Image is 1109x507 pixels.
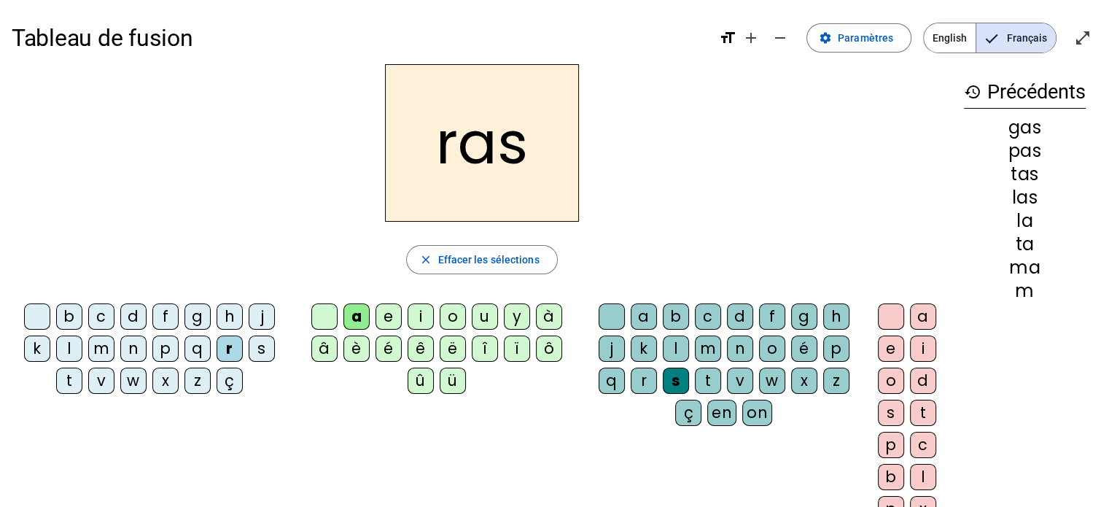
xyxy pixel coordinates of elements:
div: h [217,303,243,330]
div: s [878,400,904,426]
div: s [249,336,275,362]
div: l [663,336,689,362]
div: j [599,336,625,362]
div: j [249,303,275,330]
button: Entrer en plein écran [1068,23,1097,53]
div: z [823,368,849,394]
div: la [964,212,1086,230]
div: gas [964,119,1086,136]
div: e [375,303,402,330]
div: x [791,368,817,394]
div: à [536,303,562,330]
div: f [152,303,179,330]
div: ô [536,336,562,362]
div: p [878,432,904,458]
div: q [184,336,211,362]
div: m [695,336,721,362]
div: ta [964,236,1086,253]
div: ê [408,336,434,362]
div: ë [440,336,466,362]
div: pas [964,142,1086,160]
div: z [184,368,211,394]
div: c [695,303,721,330]
div: b [663,303,689,330]
mat-icon: remove [771,29,789,47]
div: k [24,336,50,362]
div: p [823,336,849,362]
div: c [88,303,114,330]
div: v [88,368,114,394]
div: i [910,336,936,362]
div: ma [964,259,1086,276]
div: q [599,368,625,394]
div: é [375,336,402,362]
div: s [663,368,689,394]
div: m [964,282,1086,300]
div: c [910,432,936,458]
div: e [878,336,904,362]
div: g [184,303,211,330]
div: è [343,336,370,362]
div: o [440,303,466,330]
div: las [964,189,1086,206]
div: k [631,336,657,362]
div: ç [217,368,243,394]
div: é [791,336,817,362]
div: r [631,368,657,394]
span: Paramètres [838,29,893,47]
span: English [924,23,976,53]
div: x [152,368,179,394]
div: ï [504,336,530,362]
button: Diminuer la taille de la police [766,23,795,53]
mat-icon: open_in_full [1074,29,1092,47]
mat-icon: settings [819,31,832,44]
div: d [727,303,753,330]
div: on [742,400,772,426]
div: w [120,368,147,394]
mat-icon: history [964,83,981,101]
div: û [408,368,434,394]
div: b [56,303,82,330]
div: w [759,368,785,394]
div: r [217,336,243,362]
button: Augmenter la taille de la police [736,23,766,53]
div: m [88,336,114,362]
div: ç [675,400,701,426]
div: en [707,400,736,426]
div: â [311,336,338,362]
div: t [56,368,82,394]
div: u [472,303,498,330]
mat-button-toggle-group: Language selection [923,23,1057,53]
div: n [727,336,753,362]
div: î [472,336,498,362]
div: o [878,368,904,394]
h2: ras [385,64,579,222]
div: l [56,336,82,362]
div: y [504,303,530,330]
div: v [727,368,753,394]
div: n [120,336,147,362]
span: Effacer les sélections [437,251,539,268]
div: p [152,336,179,362]
div: a [343,303,370,330]
mat-icon: add [742,29,760,47]
div: a [631,303,657,330]
div: h [823,303,849,330]
div: t [695,368,721,394]
div: d [120,303,147,330]
h3: Précédents [964,76,1086,109]
div: o [759,336,785,362]
span: Français [976,23,1056,53]
div: a [910,303,936,330]
div: g [791,303,817,330]
div: i [408,303,434,330]
div: l [910,464,936,490]
mat-icon: close [419,253,432,266]
h1: Tableau de fusion [12,15,707,61]
button: Effacer les sélections [406,245,557,274]
div: ü [440,368,466,394]
div: tas [964,166,1086,183]
div: d [910,368,936,394]
button: Paramètres [806,23,911,53]
div: b [878,464,904,490]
